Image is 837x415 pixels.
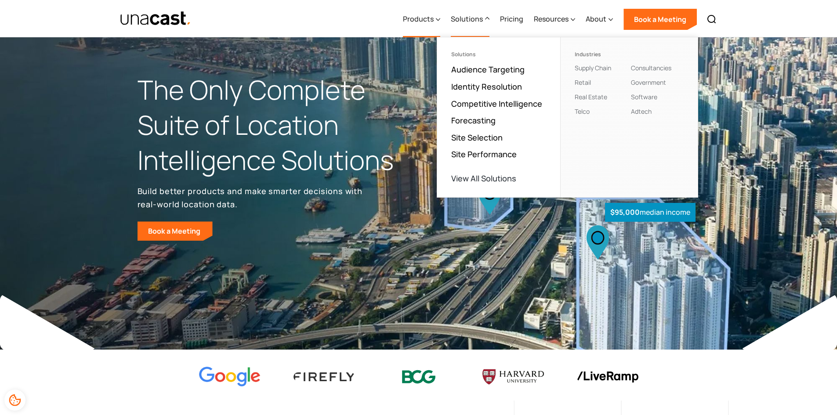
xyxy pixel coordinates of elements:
a: Consultancies [631,64,671,72]
img: liveramp logo [577,372,638,383]
img: Harvard U logo [482,366,544,387]
a: Site Selection [451,132,503,143]
a: Supply Chain [575,64,611,72]
a: View All Solutions [451,173,529,184]
a: Audience Targeting [451,64,525,75]
a: Pricing [500,1,523,37]
div: Cookie Preferences [4,390,25,411]
div: Solutions [451,1,489,37]
a: Book a Meeting [138,221,213,241]
strong: $95,000 [610,207,640,217]
a: Identity Resolution [451,81,522,92]
img: Unacast text logo [120,11,192,26]
a: Competitive Intelligence [451,98,542,109]
a: Telco [575,107,590,115]
a: Government [631,78,666,87]
div: About [586,14,606,24]
div: Resources [534,14,569,24]
p: Build better products and make smarter decisions with real-world location data. [138,184,366,211]
div: median income [605,203,696,222]
img: Search icon [707,14,717,25]
a: Adtech [631,107,652,115]
div: Industries [575,51,627,58]
a: Real Estate [575,93,607,101]
img: Firefly Advertising logo [293,372,355,381]
img: BCG logo [388,364,449,390]
a: Software [631,93,657,101]
nav: Solutions [437,37,698,198]
a: home [120,11,192,26]
div: Products [403,1,440,37]
div: Solutions [451,14,483,24]
a: Forecasting [451,115,496,126]
img: Google logo Color [199,367,261,387]
a: Retail [575,78,591,87]
div: Products [403,14,434,24]
div: Solutions [451,51,546,58]
h1: The Only Complete Suite of Location Intelligence Solutions [138,72,419,177]
a: Book a Meeting [623,9,697,30]
a: Site Performance [451,149,517,159]
div: About [586,1,613,37]
div: Resources [534,1,575,37]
